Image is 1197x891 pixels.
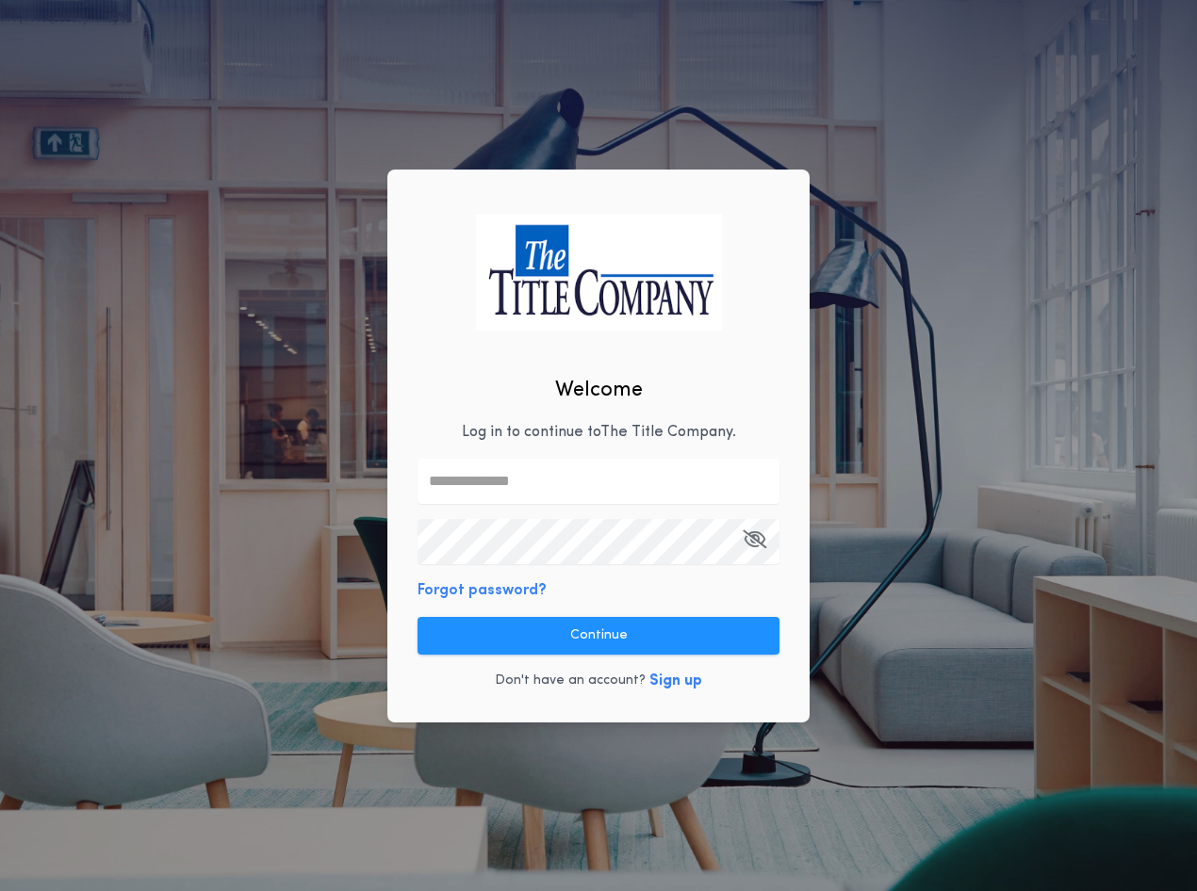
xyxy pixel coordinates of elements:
[495,672,646,690] p: Don't have an account?
[418,579,547,602] button: Forgot password?
[418,617,779,655] button: Continue
[462,421,736,444] p: Log in to continue to The Title Company .
[555,375,643,406] h2: Welcome
[475,214,722,330] img: logo
[649,670,702,692] button: Sign up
